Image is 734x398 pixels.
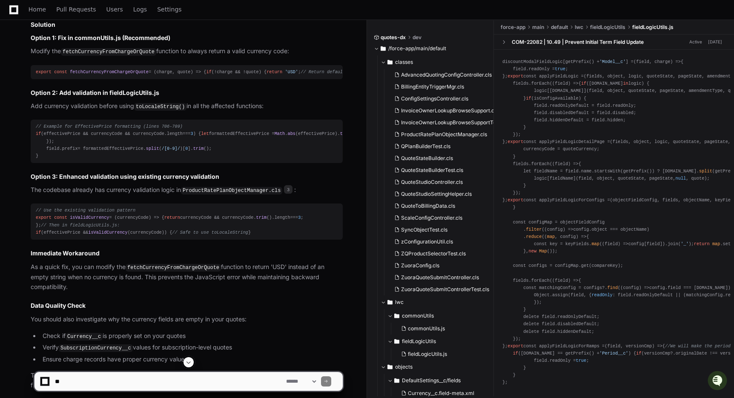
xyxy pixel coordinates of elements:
button: lwc [381,295,494,309]
span: lwc [395,299,404,306]
li: Ensure charge records have proper currency values [40,355,343,364]
code: Currency__c [66,333,103,341]
span: QuoteStudioController.cls [401,179,463,186]
span: /[0-9]/ [162,146,180,151]
span: // Then in fieldLogicUtils.js: [41,223,120,228]
span: ( ) => [552,81,579,86]
img: PlayerZero [9,9,26,26]
button: QuoteStudioSettingHelper.cls [391,188,496,200]
button: QuoteToBillingData.cls [391,200,496,212]
span: export [36,215,52,220]
button: SyncObjectTest.cls [391,224,496,236]
span: ZuoraQuoteSubmitControllerTest.cls [401,286,489,293]
span: fieldLogicUtils [590,24,625,31]
li: Check if is properly set on your quotes [40,331,343,341]
span: return [164,215,180,220]
code: ProductRatePlanObjectManager.cls [181,187,282,195]
span: if [636,351,641,356]
span: ( ) => [602,241,628,246]
span: quotes-dx [381,34,406,41]
span: export [36,69,52,74]
button: ScaleConfigController.cls [391,212,496,224]
span: export [507,74,523,79]
span: currencyCode [117,215,149,220]
span: 0 [185,146,188,151]
iframe: Open customer support [707,370,730,393]
span: if [36,131,41,136]
span: in [623,81,628,86]
button: fieldLogicUtils.js [398,348,489,360]
span: dev [413,34,421,41]
span: field [605,241,618,246]
div: [DATE] [708,39,722,45]
span: 'USD' [285,69,298,74]
h3: Option 1: Fix in commonUtils.js (Recommended) [31,34,343,42]
span: ZuoraConfig.cls [401,262,439,269]
span: field, charge [636,59,670,64]
code: fetchCurrencyFromChargeOrQuote [126,264,221,272]
span: find [607,285,618,290]
span: ( ) => [620,285,649,290]
span: map [712,241,720,246]
span: const [54,215,67,220]
h3: Option 2: Add validation in fieldLogicUtils.js [31,89,343,97]
span: export [507,139,523,144]
button: ZQProductSelectorTest.cls [391,248,496,260]
span: Users [106,7,123,12]
span: classes [395,59,413,66]
span: ConfigSettingsController.cls [401,95,468,102]
span: 'Period__c' [599,351,628,356]
p: The codebase already has currency validation logic in : [31,185,343,195]
button: commonUtils [387,309,494,323]
svg: Directory [387,57,393,67]
span: toLocaleString [340,131,377,136]
span: if [513,351,518,356]
span: fieldLogicUtils.js [632,24,674,31]
code: toLocaleString() [134,103,186,111]
span: if [581,81,586,86]
span: ( ) => [552,161,579,166]
span: // Return default instead of empty string [301,69,408,74]
button: QuoteStateBuilderTest.cls [391,164,496,176]
span: InvoiceOwnerLookupBrowseSupport.cls [401,107,498,114]
span: if [36,230,41,235]
span: 3 [284,185,292,194]
span: AdvancedQuotingConfigController.cls [401,72,492,78]
span: prefix [62,146,78,151]
span: split [699,169,712,174]
span: split [146,146,159,151]
span: field [555,81,568,86]
span: QuoteStateBuilderTest.cls [401,167,463,174]
h2: Solution [31,20,343,29]
span: charge, quote [156,69,190,74]
span: [PERSON_NAME] [26,114,69,121]
button: ProductRatePlanObjectManager.cls [391,129,496,140]
span: '_' [681,241,688,246]
span: if [526,96,531,101]
span: Active [687,38,705,46]
span: ( ) => [634,59,681,64]
button: AdvancedQuotingConfigController.cls [391,69,496,81]
span: reduce [526,234,542,239]
button: ZuoraQuoteSubmitControllerTest.cls [391,283,496,295]
span: , config [547,234,576,239]
span: isValidCurrency [70,215,109,220]
button: commonUtils.js [398,323,489,335]
span: if [206,69,211,74]
span: Pull Requests [56,7,96,12]
span: SyncObjectTest.cls [401,226,447,233]
span: ScaleConfigController.cls [401,215,462,221]
span: // Example for EffectivePrice formatting (lines 706-709) [36,124,183,129]
span: QuoteToBillingData.cls [401,203,455,209]
div: COM-22082 | 10.49 | Prevent Initial Term Field Update [512,39,644,46]
h2: Immediate Workaround [31,249,343,258]
span: config [547,227,563,232]
div: Past conversations [9,93,57,100]
span: readOnly [591,292,612,298]
button: ConfigSettingsController.cls [391,93,496,105]
span: null [676,176,686,181]
span: export [507,344,523,349]
span: fieldLogicUtils.js [408,351,447,358]
span: force-app [501,24,525,31]
span: ZuoraQuoteSubmitController.cls [401,274,479,281]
